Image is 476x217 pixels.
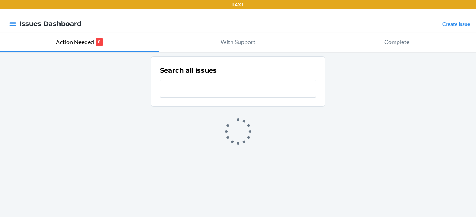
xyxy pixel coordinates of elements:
button: Complete [317,33,476,52]
p: Action Needed [56,37,94,46]
p: Complete [384,37,409,46]
p: 0 [96,38,103,46]
p: With Support [221,37,255,46]
button: With Support [159,33,318,52]
h4: Issues Dashboard [19,19,81,29]
a: Create Issue [442,21,470,27]
h2: Search all issues [160,66,217,75]
p: LAX1 [232,1,244,8]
